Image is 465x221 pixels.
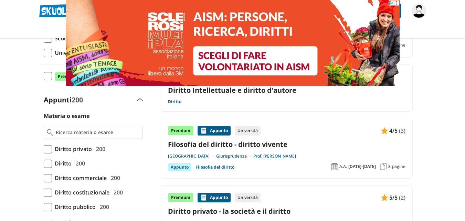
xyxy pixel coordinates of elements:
[399,126,405,135] span: (3)
[412,3,426,18] img: timeoFF98
[380,163,387,170] img: Pagine
[381,127,388,134] img: Appunti contenuto
[72,95,83,104] span: 200
[97,202,109,211] span: 200
[168,207,405,216] a: Diritto privato - la società e il diritto
[216,153,253,159] a: Giurisprudenza
[389,193,398,202] span: 5/5
[47,129,53,136] img: Ricerca materia o esame
[56,129,139,136] input: Ricerca materia o esame
[168,163,191,171] div: Appunto
[200,194,207,201] img: Appunti contenuto
[108,173,120,182] span: 200
[348,164,376,169] span: [DATE]-[DATE]
[73,159,85,168] span: 200
[195,163,234,171] a: Filosofia del diritto
[392,164,405,169] span: pagine
[235,193,261,202] div: Università
[52,48,82,57] span: Università
[44,112,89,120] label: Materia o esame
[168,193,193,202] div: Premium
[388,164,391,169] span: 8
[331,163,338,170] img: Anno accademico
[168,86,405,95] a: Diritto Intellettuale e diritto d'autore
[198,193,231,202] div: Appunto
[52,144,92,153] span: Diritto privato
[168,140,405,149] a: Filosofia del diritto - diritto vivente
[44,95,83,104] label: Appunti
[52,34,99,43] span: Scuola Superiore
[137,98,143,101] img: Apri e chiudi sezione
[93,144,105,153] span: 200
[52,188,109,197] span: Diritto costituzionale
[168,126,193,135] div: Premium
[111,188,123,197] span: 200
[52,202,96,211] span: Diritto pubblico
[339,164,347,169] span: A.A.
[235,126,261,135] div: Università
[52,159,72,168] span: Diritto
[399,193,405,202] span: (2)
[52,173,107,182] span: Diritto commerciale
[168,99,181,104] a: Diritto
[253,153,296,159] a: Prof. [PERSON_NAME]
[55,72,80,81] span: Premium
[198,126,231,135] div: Appunto
[200,127,207,134] img: Appunti contenuto
[381,194,388,201] img: Appunti contenuto
[168,153,216,159] a: [GEOGRAPHIC_DATA]
[389,126,398,135] span: 4/5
